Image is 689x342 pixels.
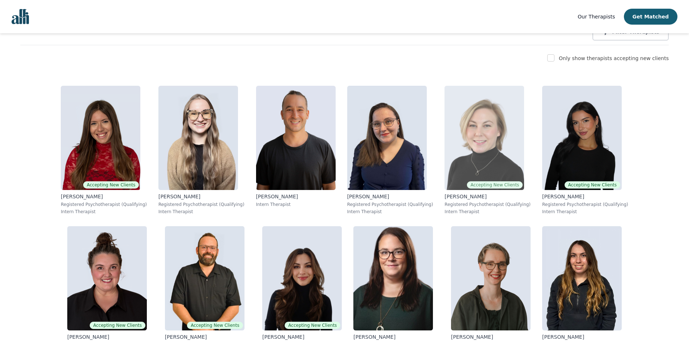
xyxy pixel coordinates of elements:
[578,14,615,20] span: Our Therapists
[250,80,341,220] a: Kavon_Banejad[PERSON_NAME]Intern Therapist
[83,181,139,189] span: Accepting New Clients
[165,333,251,341] p: [PERSON_NAME]
[55,80,153,220] a: Alisha_LevineAccepting New Clients[PERSON_NAME]Registered Psychotherapist (Qualifying)Intern Ther...
[158,202,244,207] p: Registered Psychotherapist (Qualifying)
[451,226,531,330] img: Claire_Cummings
[353,333,439,341] p: [PERSON_NAME]
[256,202,336,207] p: Intern Therapist
[90,322,145,329] span: Accepting New Clients
[565,181,620,189] span: Accepting New Clients
[542,226,622,330] img: Mariangela_Servello
[341,80,439,220] a: Vanessa_McCulloch[PERSON_NAME]Registered Psychotherapist (Qualifying)Intern Therapist
[256,86,336,190] img: Kavon_Banejad
[353,226,433,330] img: Andrea_Nordby
[445,193,531,200] p: [PERSON_NAME]
[347,202,433,207] p: Registered Psychotherapist (Qualifying)
[61,202,147,207] p: Registered Psychotherapist (Qualifying)
[445,209,531,215] p: Intern Therapist
[347,193,433,200] p: [PERSON_NAME]
[262,226,342,330] img: Saba_Salemi
[256,193,336,200] p: [PERSON_NAME]
[347,209,433,215] p: Intern Therapist
[262,333,342,341] p: [PERSON_NAME]
[165,226,244,330] img: Josh_Cadieux
[153,80,250,220] a: Faith_Woodley[PERSON_NAME]Registered Psychotherapist (Qualifying)Intern Therapist
[347,86,427,190] img: Vanessa_McCulloch
[542,209,628,215] p: Intern Therapist
[61,209,147,215] p: Intern Therapist
[61,86,140,190] img: Alisha_Levine
[285,322,340,329] span: Accepting New Clients
[158,86,238,190] img: Faith_Woodley
[542,86,622,190] img: Alyssa_Tweedie
[158,209,244,215] p: Intern Therapist
[439,80,536,220] a: Jocelyn_CrawfordAccepting New Clients[PERSON_NAME]Registered Psychotherapist (Qualifying)Intern T...
[67,333,153,341] p: [PERSON_NAME]
[67,226,147,330] img: Janelle_Rushton
[542,333,622,341] p: [PERSON_NAME]
[542,202,628,207] p: Registered Psychotherapist (Qualifying)
[158,193,244,200] p: [PERSON_NAME]
[624,9,677,25] button: Get Matched
[578,12,615,21] a: Our Therapists
[559,55,669,61] label: Only show therapists accepting new clients
[187,322,243,329] span: Accepting New Clients
[536,80,634,220] a: Alyssa_TweedieAccepting New Clients[PERSON_NAME]Registered Psychotherapist (Qualifying)Intern The...
[451,333,531,341] p: [PERSON_NAME]
[61,193,147,200] p: [PERSON_NAME]
[12,9,29,24] img: alli logo
[445,86,524,190] img: Jocelyn_Crawford
[542,193,628,200] p: [PERSON_NAME]
[445,202,531,207] p: Registered Psychotherapist (Qualifying)
[467,181,523,189] span: Accepting New Clients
